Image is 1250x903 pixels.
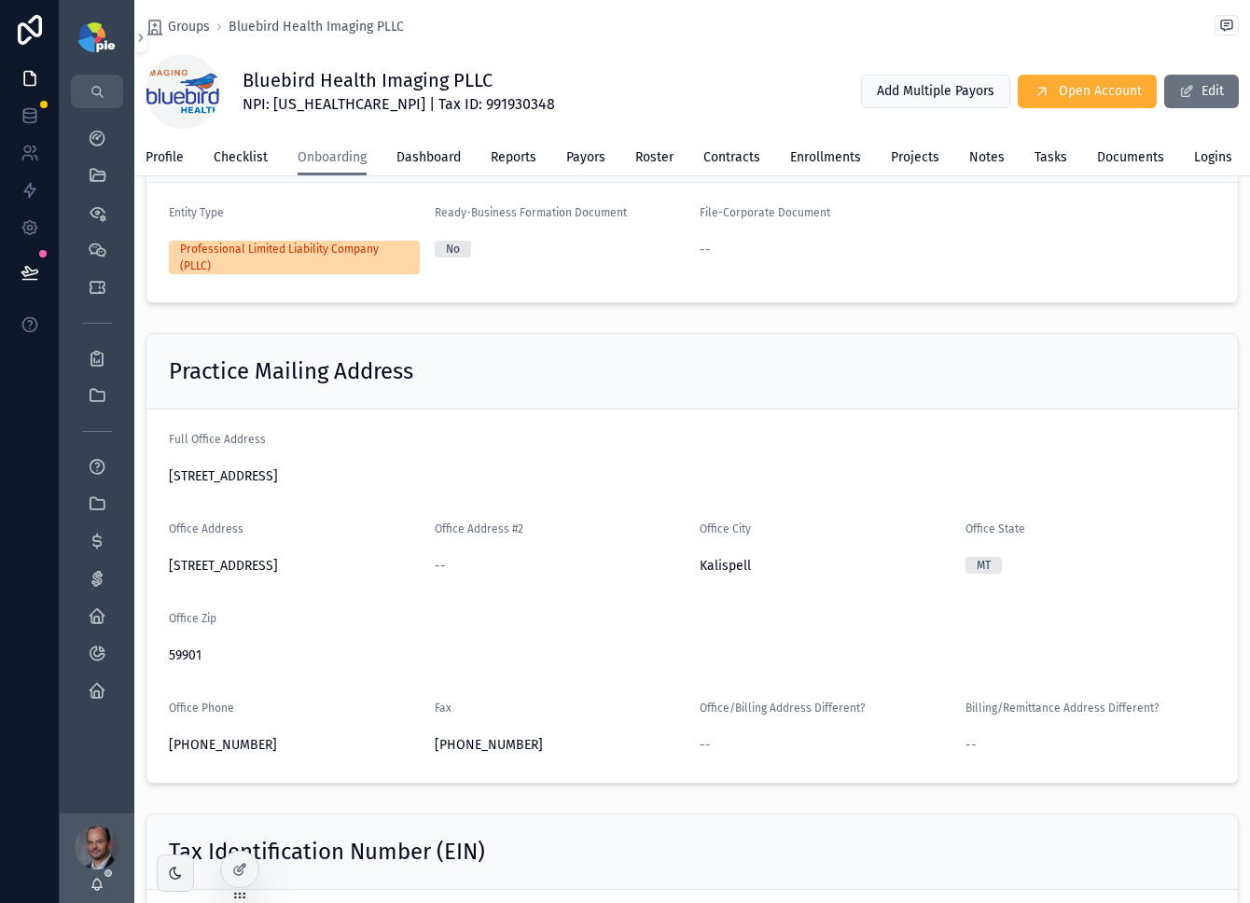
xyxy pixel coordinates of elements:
a: Projects [891,141,939,178]
span: -- [435,557,446,576]
span: Profile [146,148,184,167]
span: Payors [566,148,605,167]
span: Projects [891,148,939,167]
a: Tasks [1035,141,1067,178]
span: Billing/Remittance Address Different? [965,702,1160,715]
span: Roster [635,148,674,167]
button: Open Account [1018,75,1157,108]
a: Groups [146,18,210,36]
div: Professional Limited Liability Company (PLLC) [180,241,409,274]
span: Checklist [214,148,268,167]
span: NPI: [US_HEALTHCARE_NPI] | Tax ID: 991930348 [243,93,555,116]
div: MT [977,557,991,574]
span: Office Zip [169,612,216,625]
span: Contracts [703,148,760,167]
a: Documents [1097,141,1164,178]
span: Kalispell [700,557,951,576]
span: -- [700,241,711,259]
span: [STREET_ADDRESS] [169,557,420,576]
a: Reports [491,141,536,178]
a: Roster [635,141,674,178]
span: Office/Billing Address Different? [700,702,866,715]
h1: Bluebird Health Imaging PLLC [243,67,555,93]
a: Enrollments [790,141,861,178]
span: Office Phone [169,702,234,715]
span: Office State [965,522,1025,535]
span: -- [965,736,977,755]
span: Reports [491,148,536,167]
span: Documents [1097,148,1164,167]
span: File-Corporate Document [700,206,830,219]
span: Notes [969,148,1005,167]
span: Open Account [1059,82,1142,101]
button: Add Multiple Payors [861,75,1010,108]
a: Onboarding [298,141,367,176]
span: Dashboard [396,148,461,167]
a: Bluebird Health Imaging PLLC [229,18,404,36]
h2: Practice Mailing Address [169,356,413,386]
span: Office Address #2 [435,522,523,535]
span: -- [700,736,711,755]
span: Groups [168,18,210,36]
a: Dashboard [396,141,461,178]
a: Contracts [703,141,760,178]
span: Tasks [1035,148,1067,167]
span: Office City [700,522,751,535]
span: Fax [435,702,451,715]
span: Logins [1194,148,1232,167]
a: Logins [1194,141,1232,178]
a: Checklist [214,141,268,178]
img: App logo [78,22,115,52]
span: [PHONE_NUMBER] [169,736,420,755]
a: Payors [566,141,605,178]
span: Add Multiple Payors [877,82,994,101]
div: scrollable content [60,108,134,731]
span: Ready-Business Formation Document [435,206,627,219]
span: Office Address [169,522,243,535]
h2: Tax Identification Number (EIN) [169,837,485,867]
span: Enrollments [790,148,861,167]
span: [PHONE_NUMBER] [435,736,686,755]
div: No [446,241,460,257]
span: Full Office Address [169,433,266,446]
span: Onboarding [298,148,367,167]
span: 59901 [169,646,1215,665]
span: Entity Type [169,206,224,219]
a: Notes [969,141,1005,178]
a: Profile [146,141,184,178]
span: [STREET_ADDRESS] [169,467,1215,486]
button: Edit [1164,75,1239,108]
